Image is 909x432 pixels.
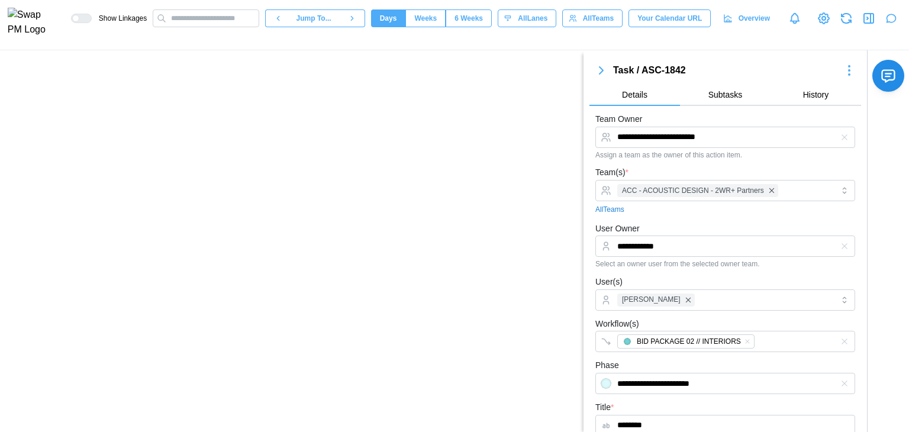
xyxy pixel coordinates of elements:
[562,9,623,27] button: AllTeams
[446,9,492,27] button: 6 Weeks
[785,8,805,28] a: Notifications
[815,10,832,27] a: View Project
[613,63,837,78] div: Task / ASC-1842
[622,294,681,305] span: [PERSON_NAME]
[803,91,829,99] span: History
[717,9,779,27] a: Overview
[622,91,647,99] span: Details
[92,14,147,23] span: Show Linkages
[291,9,339,27] button: Jump To...
[595,359,619,372] label: Phase
[595,260,855,268] div: Select an owner user from the selected owner team.
[595,113,642,126] label: Team Owner
[595,151,855,159] div: Assign a team as the owner of this action item.
[637,10,702,27] span: Your Calendar URL
[583,10,614,27] span: All Teams
[628,9,711,27] button: Your Calendar URL
[595,204,624,215] a: All Teams
[296,10,331,27] span: Jump To...
[595,166,628,179] label: Team(s)
[595,401,614,414] label: Title
[405,9,446,27] button: Weeks
[739,10,770,27] span: Overview
[708,91,743,99] span: Subtasks
[498,9,556,27] button: AllLanes
[595,318,639,331] label: Workflow(s)
[414,10,437,27] span: Weeks
[8,8,56,37] img: Swap PM Logo
[637,336,741,347] div: BID PACKAGE 02 // INTERIORS
[371,9,406,27] button: Days
[595,276,623,289] label: User(s)
[838,10,855,27] button: Refresh Grid
[622,185,764,196] span: ACC - ACOUSTIC DESIGN - 2WR+ Partners
[883,10,900,27] button: Open project assistant
[518,10,547,27] span: All Lanes
[595,223,640,236] label: User Owner
[860,10,877,27] button: Close Drawer
[380,10,397,27] span: Days
[454,10,483,27] span: 6 Weeks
